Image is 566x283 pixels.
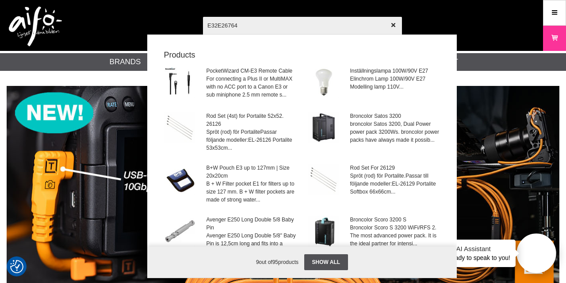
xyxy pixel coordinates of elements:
[350,112,440,120] span: Broncolor Satos 3200
[164,216,195,247] img: ma-e250-baby-pin-01.jpg
[159,210,302,261] a: Avenger E250 Long Double 5/8 Baby PinAvenger E250 Long Double 5/8" Baby Pin is 12,5cm long and fi...
[207,180,296,204] span: B + W Filter pocket E1 for filters up to size 127 mm. B + W filter pockets are made of strong wat...
[308,164,339,195] img: el_rod_01.jpg
[304,254,348,270] a: Show all
[350,67,440,75] span: Inställningslampa 100W/90V E27
[207,232,296,256] span: Avenger E250 Long Double 5/8" Baby Pin is 12,5cm long and fits into a super clamp or any other lo...
[158,49,446,61] strong: Products
[159,107,302,158] a: Rod Set (4st) for Portalite 52x52. 26126Spröt (rod) för PortalitePassar följande modeller:EL-2612...
[164,112,195,143] img: el_rod_01.jpg
[302,210,445,261] a: Broncolor Scoro 3200 SBroncolor Scoro S 3200 WiFi/RFS 2. The most advanced power pack. It is the ...
[308,112,339,143] img: br3107100-001.jpg
[110,56,141,68] a: Brands
[10,260,23,273] img: Revisit consent button
[259,259,272,265] span: out of
[350,224,440,248] span: Broncolor Scoro S 3200 WiFi/RFS 2. The most advanced power pack. It is the ideal partner for inte...
[350,172,440,196] span: Spröt (rod) för Portalite.Passar till följande modeller:EL-26129 Portalite Softbox 66x66cm...
[207,112,296,128] span: Rod Set (4st) for Portalite 52x52. 26126
[207,216,296,232] span: Avenger E250 Long Double 5/8 Baby Pin
[308,67,339,98] img: el-23006.jpg
[10,259,23,275] button: Consent Preferences
[207,67,296,75] span: PocketWizard CM-E3 Remote Cable
[302,159,445,209] a: Rod Set For 26129Spröt (rod) för Portalite.Passar till följande modeller:EL-26129 Portalite Softb...
[256,259,259,265] span: 9
[302,62,445,106] a: Inställningslampa 100W/90V E27Elinchrom Lamp 100W/90V E27 Modelling lamp 110V...
[350,120,440,144] span: broncolor Satos 3200, Dual Power power pack 3200Ws. broncolor power packs have always made it pos...
[272,259,278,265] span: 95
[350,216,440,224] span: Broncolor Scoro 3200 S
[9,7,62,47] img: logo.png
[308,216,339,247] img: br3104700-001.jpg
[278,259,298,265] span: products
[207,75,296,99] span: For connecting a Plus II or MultiMAX with no ACC port to a Canon E3 or sub miniphone 2.5 mm remot...
[350,164,440,172] span: Rod Set For 26129
[164,67,195,98] img: pw_cme3.jpg
[207,164,296,180] span: B+W Pouch E3 up to 127mm | Size 20x20cm
[203,10,402,41] input: Search products ...
[159,159,302,209] a: B+W Pouch E3 up to 127mm | Size 20x20cmB + W Filter pocket E1 for filters up to size 127 mm. B + ...
[207,128,296,152] span: Spröt (rod) för PortalitePassar följande modeller:EL-26126 Portalite 53x53cm...
[302,107,445,158] a: Broncolor Satos 3200broncolor Satos 3200, Dual Power power pack 3200Ws. broncolor power packs hav...
[159,62,302,106] a: PocketWizard CM-E3 Remote CableFor connecting a Plus II or MultiMAX with no ACC port to a Canon E...
[164,164,195,195] img: bwf-filter-pouch.jpg
[350,75,440,91] span: Elinchrom Lamp 100W/90V E27 Modelling lamp 110V...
